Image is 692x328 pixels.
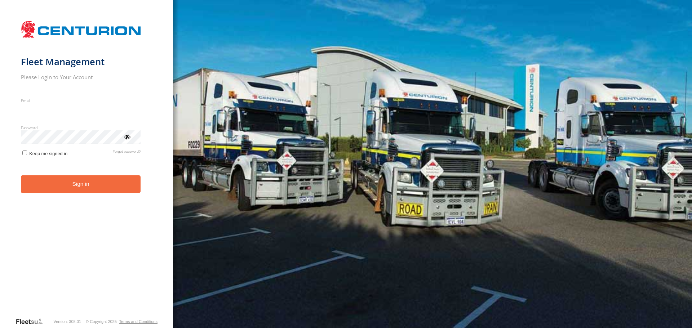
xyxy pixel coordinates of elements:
div: ViewPassword [123,133,130,140]
div: © Copyright 2025 - [86,319,158,324]
img: Centurion Transport [21,20,141,39]
a: Forgot password? [113,149,141,156]
a: Terms and Conditions [119,319,158,324]
a: Visit our Website [15,318,49,325]
form: main [21,17,152,317]
input: Keep me signed in [22,150,27,155]
span: Keep me signed in [29,151,67,156]
label: Email [21,98,141,103]
h2: Please Login to Your Account [21,73,141,81]
label: Password [21,125,141,130]
button: Sign in [21,175,141,193]
h1: Fleet Management [21,56,141,68]
div: Version: 308.01 [54,319,81,324]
